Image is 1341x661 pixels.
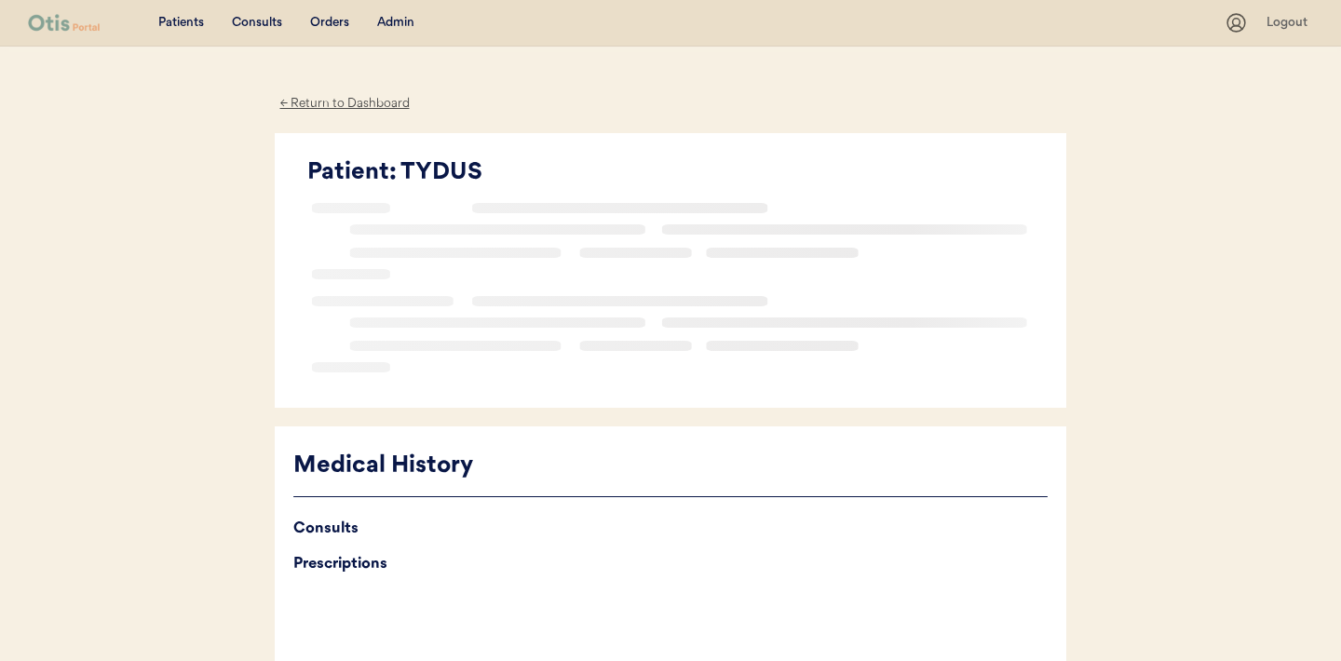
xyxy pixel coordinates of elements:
div: Logout [1266,14,1313,33]
div: Admin [377,14,414,33]
div: Consults [293,516,1048,542]
div: Medical History [293,449,1048,484]
div: Orders [310,14,349,33]
div: Consults [232,14,282,33]
div: Patients [158,14,204,33]
div: Patient: TYDUS [307,155,1048,191]
div: ← Return to Dashboard [275,93,414,115]
div: Prescriptions [293,551,1048,577]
